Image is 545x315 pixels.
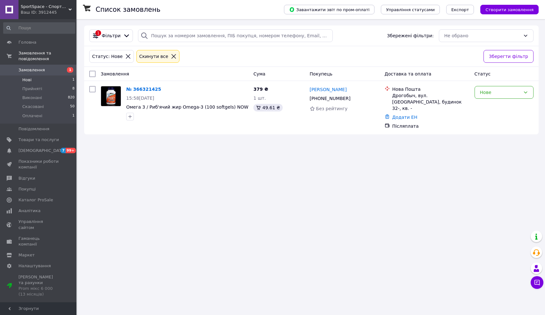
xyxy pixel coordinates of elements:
[102,32,120,39] span: Фільтри
[253,104,282,111] div: 49.61 ₴
[253,96,266,101] span: 1 шт.
[67,67,73,73] span: 1
[18,126,49,132] span: Повідомлення
[480,5,539,14] button: Створити замовлення
[18,137,59,143] span: Товари та послуги
[68,95,75,101] span: 820
[72,86,75,92] span: 8
[316,106,348,111] span: Без рейтингу
[66,148,76,153] span: 99+
[18,274,59,297] span: [PERSON_NAME] та рахунки
[392,92,469,111] div: Дрогобыч, вул. [GEOGRAPHIC_DATA], будинок 32-, кв. -
[284,5,374,14] button: Завантажити звіт по пром-оплаті
[126,96,154,101] span: 15:58[DATE]
[22,77,32,83] span: Нові
[22,104,44,110] span: Скасовані
[392,86,469,92] div: Нова Пошта
[91,53,124,60] div: Статус: Нове
[21,10,76,15] div: Ваш ID: 3912445
[72,113,75,119] span: 1
[489,53,528,60] span: Зберегти фільтр
[310,86,347,93] a: [PERSON_NAME]
[18,39,36,45] span: Головна
[18,236,59,247] span: Гаманець компанії
[310,71,332,76] span: Покупець
[18,219,59,230] span: Управління сайтом
[96,6,160,13] h1: Список замовлень
[18,148,66,154] span: [DEMOGRAPHIC_DATA]
[392,123,469,129] div: Післяплата
[18,186,36,192] span: Покупці
[444,32,520,39] div: Не обрано
[18,197,53,203] span: Каталог ProSale
[392,115,418,120] a: Додати ЕН
[22,86,42,92] span: Прийняті
[387,32,433,39] span: Збережені фільтри:
[483,50,534,63] button: Зберегти фільтр
[138,53,170,60] div: Cкинути все
[70,104,75,110] span: 50
[253,71,265,76] span: Cума
[253,87,268,92] span: 379 ₴
[531,276,543,289] button: Чат з покупцем
[18,208,40,214] span: Аналітика
[18,252,35,258] span: Маркет
[381,5,440,14] button: Управління статусами
[138,29,333,42] input: Пошук за номером замовлення, ПІБ покупця, номером телефону, Email, номером накладної
[21,4,69,10] span: SportSpace - Спортивне харчування та вітаміни!
[3,22,75,34] input: Пошук
[18,263,51,269] span: Налаштування
[480,89,520,96] div: Нове
[18,175,35,181] span: Відгуки
[126,104,248,110] a: Омега 3 / Риб'ячий жир Omega-3 (100 softgels) NOW
[474,7,539,12] a: Створити замовлення
[18,159,59,170] span: Показники роботи компанії
[451,7,469,12] span: Експорт
[18,67,45,73] span: Замовлення
[475,71,491,76] span: Статус
[101,86,121,106] img: Фото товару
[22,113,42,119] span: Оплачені
[18,50,76,62] span: Замовлення та повідомлення
[72,77,75,83] span: 1
[101,71,129,76] span: Замовлення
[309,94,352,103] div: [PHONE_NUMBER]
[18,286,59,297] div: Prom мікс 6 000 (13 місяців)
[126,87,161,92] a: № 366321425
[22,95,42,101] span: Виконані
[386,7,435,12] span: Управління статусами
[446,5,474,14] button: Експорт
[485,7,534,12] span: Створити замовлення
[61,148,66,153] span: 7
[289,7,369,12] span: Завантажити звіт по пром-оплаті
[385,71,432,76] span: Доставка та оплата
